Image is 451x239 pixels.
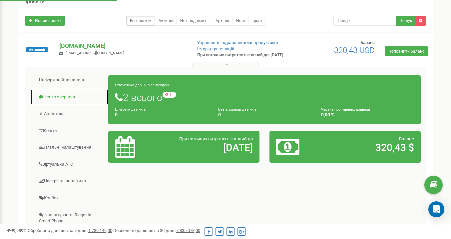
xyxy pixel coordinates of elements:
h4: 0 [218,112,311,117]
a: Віртуальна АТС [30,156,109,173]
small: -3 [163,92,176,98]
small: Статистика дзвінків за тиждень [115,83,170,87]
h2: 320,43 $ [325,142,414,153]
a: Архівні [212,16,233,26]
a: Налаштування Ringostat Smart Phone [30,207,109,229]
span: При поточних витратах активний до [179,136,253,141]
p: При поточних витратах активний до: [DATE] [197,52,290,58]
a: Наскрізна аналітика [30,173,109,189]
a: Центр звернень [30,89,109,105]
a: Загальні налаштування [30,139,109,156]
div: Open Intercom Messenger [428,201,444,217]
a: Не продовжені [177,16,212,26]
u: 1 739 149,00 [88,228,112,233]
small: Частка пропущених дзвінків [321,107,370,112]
button: Пошук [396,16,416,26]
h1: 2 всього [115,92,414,103]
a: Тріал [248,16,265,26]
a: Новий проєкт [25,16,65,26]
a: Нові [232,16,248,26]
small: Без відповіді дзвінків [218,107,256,112]
p: [DOMAIN_NAME] [59,42,186,50]
h4: 0 [115,112,208,117]
span: Баланс [399,136,414,141]
a: Управління підключеними продуктами [197,40,278,45]
h4: 0,00 % [321,112,414,117]
span: Оброблено дзвінків за 30 днів : [113,228,200,233]
small: Цільових дзвінків [115,107,146,112]
span: Баланс [360,40,375,45]
a: Історія транзакцій [197,46,234,51]
a: Колбек [30,190,109,206]
span: Оброблено дзвінків за 7 днів : [28,228,112,233]
span: [EMAIL_ADDRESS][DOMAIN_NAME] [66,51,124,55]
a: Інформаційна панель [30,72,109,88]
a: Кошти [30,123,109,139]
span: Активний [26,47,48,52]
a: Всі проєкти [126,16,155,26]
input: Пошук [333,16,396,26]
a: Поповнити баланс [385,46,428,56]
a: Аналiтика [30,106,109,122]
span: 320,43 USD [334,46,375,55]
u: 7 835 073,00 [176,228,200,233]
h2: [DATE] [164,142,253,153]
span: 99,989% [7,228,27,233]
a: Активні [155,16,177,26]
